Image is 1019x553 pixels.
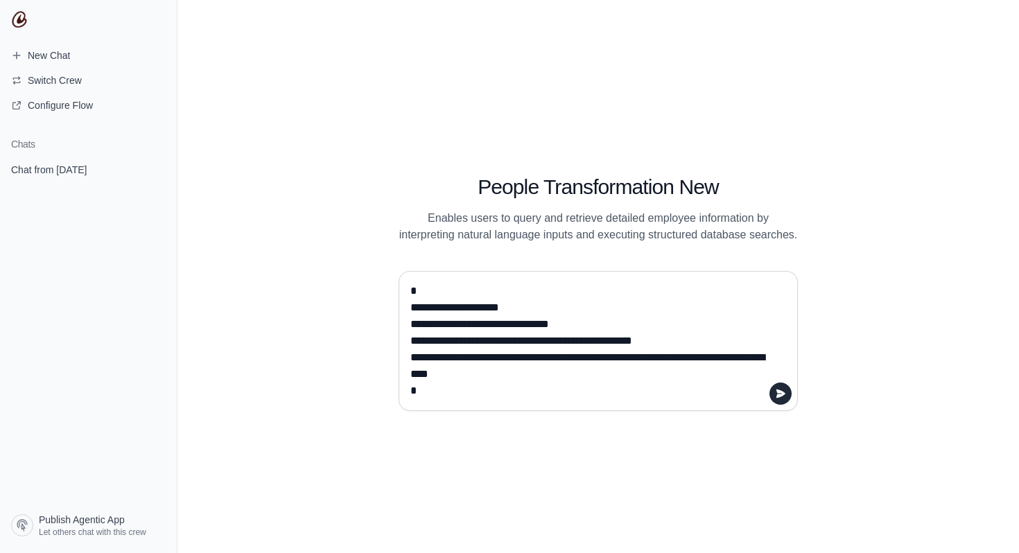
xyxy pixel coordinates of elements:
[6,69,171,91] button: Switch Crew
[6,509,171,542] a: Publish Agentic App Let others chat with this crew
[28,49,70,62] span: New Chat
[39,527,146,538] span: Let others chat with this crew
[399,175,798,200] h1: People Transformation New
[39,513,125,527] span: Publish Agentic App
[11,163,87,177] span: Chat from [DATE]
[399,210,798,243] p: Enables users to query and retrieve detailed employee information by interpreting natural languag...
[28,73,82,87] span: Switch Crew
[6,44,171,67] a: New Chat
[11,11,28,28] img: CrewAI Logo
[6,157,171,182] a: Chat from [DATE]
[6,94,171,116] a: Configure Flow
[28,98,93,112] span: Configure Flow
